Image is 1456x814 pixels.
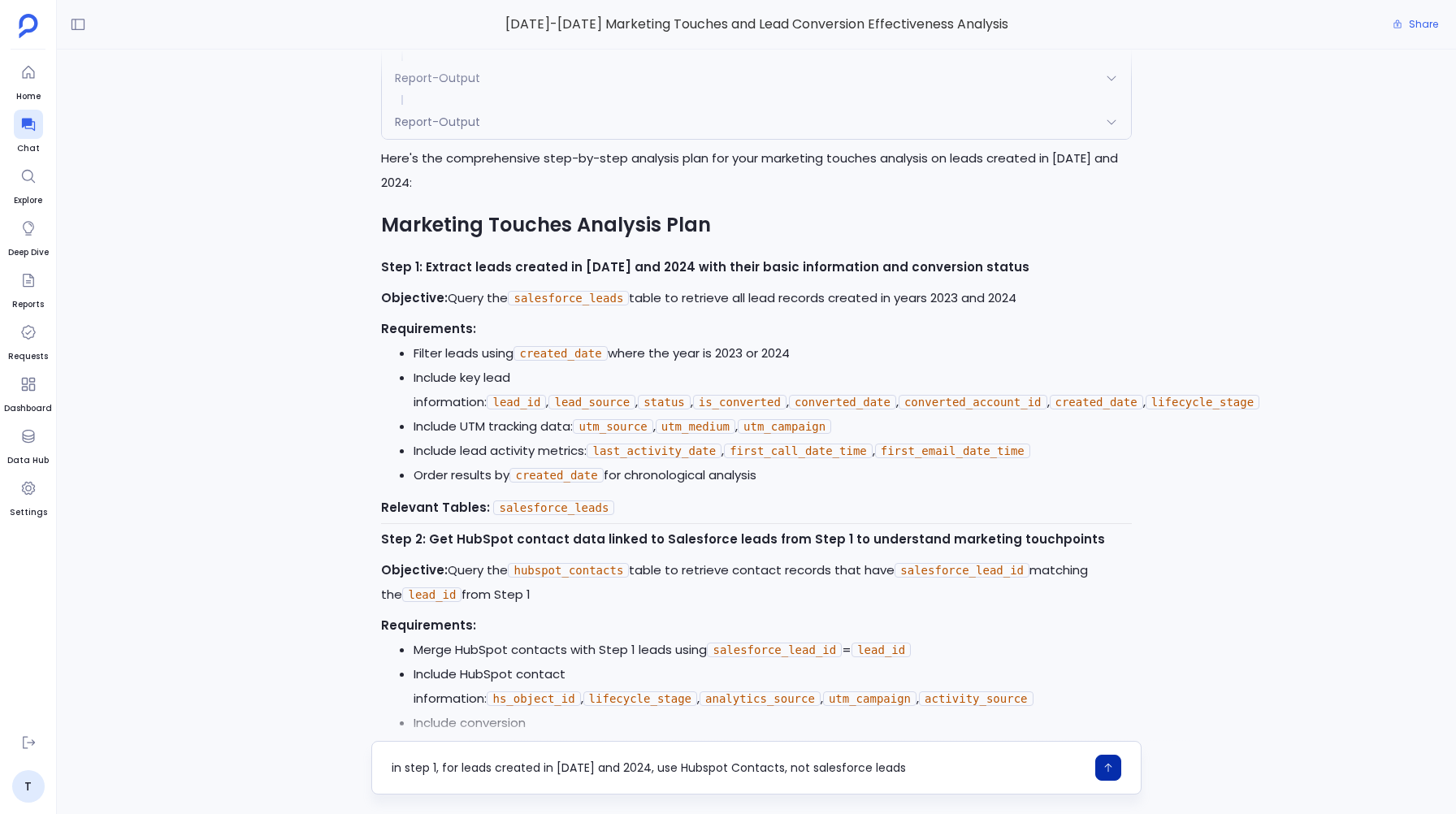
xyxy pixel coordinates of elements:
a: Explore [14,162,43,207]
code: first_call_date_time [724,444,873,458]
span: Share [1409,18,1438,31]
h2: Marketing Touches Analysis Plan [381,205,1131,245]
a: Chat [14,110,43,155]
li: Order results by for chronological analysis [414,463,1131,487]
span: Dashboard [4,402,52,415]
code: converted_date [789,395,896,409]
a: Data Hub [7,422,49,467]
code: utm_medium [656,419,735,434]
code: is_converted [693,395,786,409]
img: petavue logo [19,14,38,38]
p: Query the table to retrieve all lead records created in years 2023 and 2024 [381,286,1131,310]
strong: Requirements: [381,617,476,634]
code: lead_id [402,587,461,602]
code: status [638,395,691,409]
a: Settings [10,474,47,519]
code: lead_id [487,395,546,409]
li: Include key lead information: , , , , , , , [414,366,1131,414]
code: lead_source [548,395,635,409]
strong: Requirements: [381,320,476,337]
strong: Step 2: Get HubSpot contact data linked to Salesforce leads from Step 1 to understand marketing t... [381,530,1105,548]
strong: Objective: [381,289,448,306]
code: converted_account_id [899,395,1047,409]
li: Include UTM tracking data: , , [414,414,1131,439]
code: analytics_source [700,691,821,706]
a: Dashboard [4,370,52,415]
code: activity_source [919,691,1033,706]
span: Report-Output [395,114,480,130]
button: Share [1383,13,1448,36]
a: Requests [8,318,48,363]
li: Filter leads using where the year is 2023 or 2024 [414,341,1131,366]
strong: Objective: [381,561,448,578]
p: Here's the comprehensive step-by-step analysis plan for your marketing touches analysis on leads ... [381,146,1131,195]
a: Home [14,58,43,103]
li: Merge HubSpot contacts with Step 1 leads using = [414,638,1131,662]
code: last_activity_date [587,444,721,458]
code: lead_id [851,643,911,657]
code: utm_campaign [823,691,916,706]
strong: Relevant Tables: [381,499,490,516]
code: created_date [1050,395,1143,409]
code: salesforce_leads [493,500,614,515]
span: Data Hub [7,454,49,467]
strong: Step 1: Extract leads created in [DATE] and 2024 with their basic information and conversion status [381,258,1029,275]
span: Chat [14,142,43,155]
code: lifecycle_stage [1146,395,1259,409]
a: Deep Dive [8,214,49,259]
p: Query the table to retrieve contact records that have matching the from Step 1 [381,558,1131,607]
a: Reports [12,266,44,311]
code: created_date [509,468,603,483]
code: first_email_date_time [875,444,1030,458]
code: salesforce_lead_id [707,643,842,657]
span: [DATE]-[DATE] Marketing Touches and Lead Conversion Effectiveness Analysis [371,14,1141,35]
a: T [12,770,45,803]
span: Home [14,90,43,103]
code: hubspot_contacts [508,563,629,578]
li: Include HubSpot contact information: , , , , [414,662,1131,711]
code: salesforce_lead_id [895,563,1029,578]
code: created_date [513,346,607,361]
code: salesforce_leads [508,291,629,305]
span: Requests [8,350,48,363]
code: utm_campaign [738,419,831,434]
textarea: in step 1, for leads created in [DATE] and 2024, use Hubspot Contacts, not salesforce leads [392,760,1085,776]
code: hs_object_id [487,691,580,706]
span: Settings [10,506,47,519]
span: Explore [14,194,43,207]
code: utm_source [573,419,652,434]
code: lifecycle_stage [583,691,697,706]
span: Reports [12,298,44,311]
span: Deep Dive [8,246,49,259]
li: Include lead activity metrics: , , [414,439,1131,463]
